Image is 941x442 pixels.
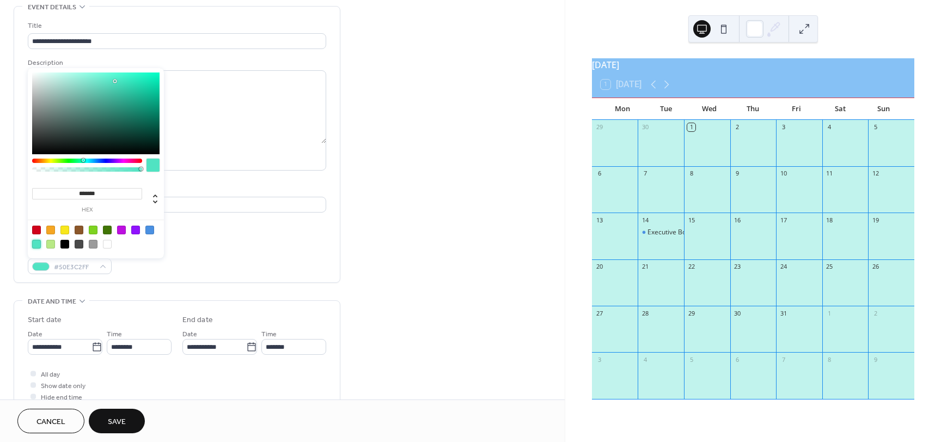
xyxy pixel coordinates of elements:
span: Save [108,416,126,428]
div: #4A90E2 [145,226,154,234]
span: Date and time [28,296,76,307]
div: 23 [734,263,742,271]
div: Location [28,184,324,195]
div: 7 [641,169,649,178]
div: Wed [688,98,731,120]
div: 13 [595,216,603,224]
div: 6 [595,169,603,178]
div: 3 [595,355,603,364]
div: 27 [595,309,603,317]
div: 25 [826,263,834,271]
div: 24 [779,263,787,271]
div: [DATE] [592,58,914,71]
div: 8 [687,169,695,178]
div: Executive Board Meeting [638,228,684,237]
div: 9 [734,169,742,178]
div: End date [182,314,213,326]
button: Save [89,409,145,433]
div: 31 [779,309,787,317]
div: #F5A623 [46,226,55,234]
div: 12 [871,169,879,178]
div: 22 [687,263,695,271]
div: 3 [779,123,787,131]
div: 16 [734,216,742,224]
div: 2 [734,123,742,131]
div: #BD10E0 [117,226,126,234]
div: 17 [779,216,787,224]
div: #9013FE [131,226,140,234]
div: 29 [687,309,695,317]
div: 29 [595,123,603,131]
span: All day [41,369,60,380]
div: #B8E986 [46,240,55,249]
span: Date [28,329,42,340]
div: 30 [734,309,742,317]
button: Cancel [17,409,84,433]
div: 7 [779,355,787,364]
span: Hide end time [41,392,82,403]
div: #7ED321 [89,226,97,234]
div: 6 [734,355,742,364]
div: #F8E71C [60,226,69,234]
div: 8 [826,355,834,364]
div: 26 [871,263,879,271]
span: Time [107,329,122,340]
div: 1 [826,309,834,317]
div: 15 [687,216,695,224]
div: Executive Board Meeting [647,228,723,237]
span: Cancel [36,416,65,428]
div: 30 [641,123,649,131]
div: #D0021B [32,226,41,234]
div: 10 [779,169,787,178]
div: Thu [731,98,775,120]
div: 2 [871,309,879,317]
div: #50E3C2 [32,240,41,249]
span: #50E3C2FF [54,262,94,273]
div: Start date [28,314,62,326]
div: 1 [687,123,695,131]
div: 4 [826,123,834,131]
div: Tue [644,98,688,120]
div: 5 [871,123,879,131]
div: #000000 [60,240,69,249]
div: Title [28,20,324,32]
div: #FFFFFF [103,240,112,249]
span: Show date only [41,380,85,392]
div: 21 [641,263,649,271]
span: Date [182,329,197,340]
div: 4 [641,355,649,364]
div: 18 [826,216,834,224]
label: hex [32,207,142,213]
div: 14 [641,216,649,224]
div: 19 [871,216,879,224]
div: Mon [601,98,644,120]
div: Sun [862,98,906,120]
div: 9 [871,355,879,364]
div: Fri [775,98,818,120]
div: #9B9B9B [89,240,97,249]
div: Sat [818,98,862,120]
div: 11 [826,169,834,178]
span: Time [261,329,277,340]
div: #4A4A4A [75,240,83,249]
div: 5 [687,355,695,364]
div: #417505 [103,226,112,234]
div: 28 [641,309,649,317]
div: 20 [595,263,603,271]
span: Event details [28,2,76,13]
div: Description [28,57,324,69]
div: #8B572A [75,226,83,234]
